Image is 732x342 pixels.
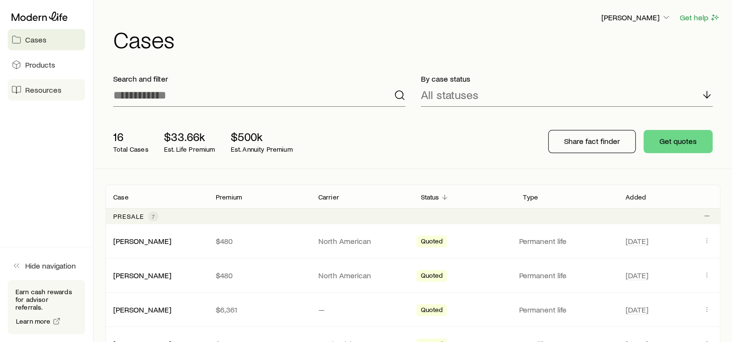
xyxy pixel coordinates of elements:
[421,74,713,84] p: By case status
[548,130,636,153] button: Share fact finder
[25,85,61,95] span: Resources
[679,12,720,23] button: Get help
[216,271,303,280] p: $480
[113,193,129,201] p: Case
[16,318,51,325] span: Learn more
[113,236,171,246] div: [PERSON_NAME]
[318,271,405,280] p: North American
[8,29,85,50] a: Cases
[164,145,215,153] p: Est. Life Premium
[113,305,171,315] div: [PERSON_NAME]
[113,145,149,153] p: Total Cases
[8,79,85,100] a: Resources
[8,54,85,75] a: Products
[626,236,648,246] span: [DATE]
[626,271,648,280] span: [DATE]
[420,306,443,316] span: Quoted
[420,193,439,201] p: Status
[113,130,149,143] p: 16
[113,271,171,280] a: [PERSON_NAME]
[519,236,614,246] p: Permanent life
[152,213,155,220] span: 7
[420,237,443,247] span: Quoted
[421,88,478,101] p: All statuses
[113,271,171,281] div: [PERSON_NAME]
[231,145,293,153] p: Est. Annuity Premium
[216,236,303,246] p: $480
[113,28,720,51] h1: Cases
[113,305,171,314] a: [PERSON_NAME]
[15,288,77,311] p: Earn cash rewards for advisor referrals.
[8,280,85,334] div: Earn cash rewards for advisor referrals.Learn more
[25,261,76,271] span: Hide navigation
[643,130,713,153] button: Get quotes
[8,255,85,276] button: Hide navigation
[318,193,339,201] p: Carrier
[420,271,443,282] span: Quoted
[523,193,538,201] p: Type
[626,305,648,314] span: [DATE]
[25,60,55,70] span: Products
[564,136,620,146] p: Share fact finder
[626,193,646,201] p: Added
[318,236,405,246] p: North American
[519,271,614,280] p: Permanent life
[113,213,144,220] p: Presale
[25,35,46,44] span: Cases
[216,305,303,314] p: $6,361
[601,12,672,24] button: [PERSON_NAME]
[601,13,671,22] p: [PERSON_NAME]
[231,130,293,143] p: $500k
[113,74,405,84] p: Search and filter
[164,130,215,143] p: $33.66k
[318,305,405,314] p: —
[113,236,171,245] a: [PERSON_NAME]
[216,193,242,201] p: Premium
[519,305,614,314] p: Permanent life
